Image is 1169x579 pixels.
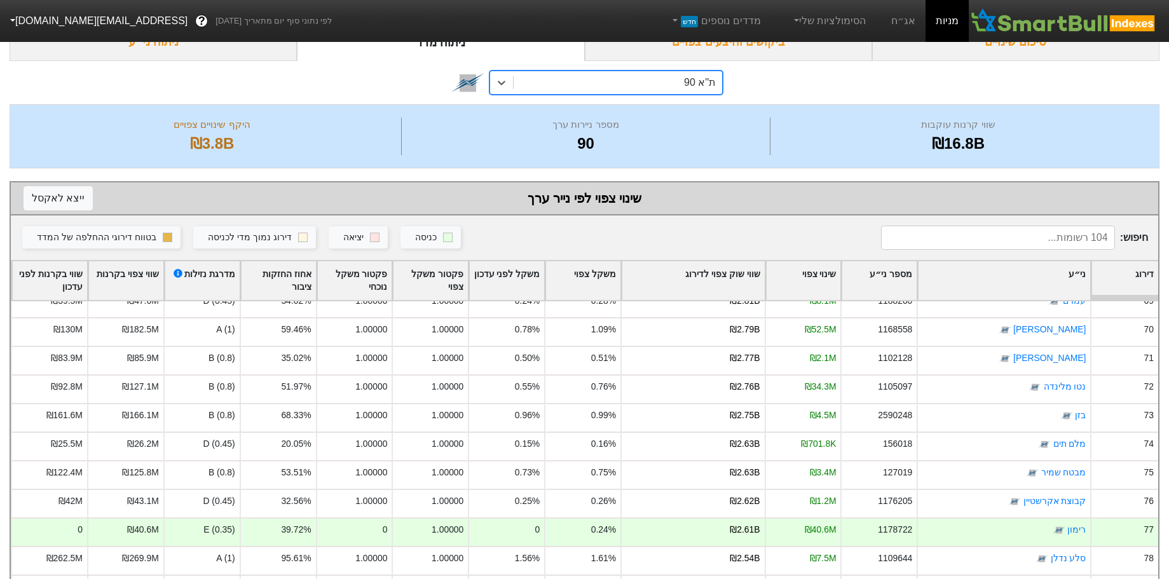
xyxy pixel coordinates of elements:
div: 1.00000 [432,323,463,336]
img: tase link [1048,296,1061,308]
div: 1.00000 [355,409,387,422]
img: SmartBull [969,8,1159,34]
div: 1.00000 [355,466,387,479]
button: בטווח דירוגי ההחלפה של המדד [22,226,181,249]
div: ₪92.8M [51,380,83,393]
div: Toggle SortBy [469,261,544,301]
div: 71 [1144,351,1154,365]
div: Toggle SortBy [918,261,1090,301]
div: 1.00000 [432,466,463,479]
div: Toggle SortBy [766,261,841,301]
img: tase link [1053,524,1065,537]
div: 51.97% [281,380,311,393]
div: B (0.8) [163,403,240,432]
div: ₪4.5M [810,409,837,422]
div: 1102128 [878,351,912,365]
div: Toggle SortBy [842,261,917,301]
div: Toggle SortBy [545,261,620,301]
div: 75 [1144,466,1154,479]
div: 0.16% [591,437,616,451]
span: חיפוש : [881,226,1148,250]
div: מדרגת נזילות [172,268,235,294]
div: 0.96% [515,409,540,422]
span: לפי נתוני סוף יום מתאריך [DATE] [215,15,332,27]
div: ₪2.61B [730,523,760,536]
div: שינוי צפוי לפי נייר ערך [24,189,1145,208]
div: 1.00000 [355,494,387,508]
div: Toggle SortBy [241,261,316,301]
div: B (0.8) [163,460,240,489]
div: ₪52.5M [805,323,837,336]
div: ₪2.62B [730,494,760,508]
div: ₪127.1M [122,380,158,393]
div: 1.00000 [432,380,463,393]
img: tase link [451,66,484,99]
div: 0.73% [515,466,540,479]
div: מספר ניירות ערך [405,118,767,132]
div: ₪2.75B [730,409,760,422]
div: כניסה [415,231,437,245]
div: 95.61% [281,552,311,565]
div: ₪34.3M [805,380,837,393]
div: ₪40.6M [805,523,837,536]
div: היקף שינויים צפויים [26,118,398,132]
div: ₪2.1M [810,351,837,365]
div: 59.46% [281,323,311,336]
div: 0.26% [591,494,616,508]
div: 1.00000 [432,552,463,565]
div: ₪2.81B [730,294,760,308]
button: ייצא לאקסל [24,186,93,210]
a: מבטח שמיר [1041,468,1086,478]
div: ₪2.77B [730,351,760,365]
a: הסימולציות שלי [786,8,872,34]
div: 127019 [883,466,912,479]
div: 1.00000 [432,494,463,508]
div: 1105097 [878,380,912,393]
div: 1176205 [878,494,912,508]
div: ₪47.6M [127,294,159,308]
div: 1.56% [515,552,540,565]
div: ₪26.2M [127,437,159,451]
img: tase link [999,353,1011,365]
div: 32.56% [281,494,311,508]
a: נטו מלינדה [1044,382,1086,392]
img: tase link [1008,496,1021,508]
div: 35.02% [281,351,311,365]
input: 104 רשומות... [881,226,1115,250]
div: 53.51% [281,466,311,479]
div: 0.51% [591,351,616,365]
div: 1.09% [591,323,616,336]
div: ₪2.76B [730,380,760,393]
div: ₪25.5M [51,437,83,451]
div: 0.76% [591,380,616,393]
div: ₪130M [53,323,83,336]
div: ₪3.4M [810,466,837,479]
div: 78 [1144,552,1154,565]
div: 1.00000 [432,351,463,365]
button: דירוג נמוך מדי לכניסה [193,226,316,249]
div: 1.00000 [355,294,387,308]
div: ₪262.5M [46,552,83,565]
div: ₪16.8B [774,132,1143,155]
div: 0 [535,523,540,536]
div: 1.00000 [432,437,463,451]
button: יציאה [329,226,388,249]
div: 1.00000 [355,323,387,336]
div: ביקושים והיצעים צפויים [585,24,872,61]
span: חדש [681,16,698,27]
a: מלם תים [1053,439,1086,449]
div: 1.61% [591,552,616,565]
div: ₪269.9M [122,552,158,565]
div: 70 [1144,323,1154,336]
a: רימון [1067,525,1086,535]
div: A (1) [163,546,240,575]
div: ₪2.63B [730,466,760,479]
div: ₪1.2M [810,494,837,508]
div: ₪7.5M [810,552,837,565]
div: Toggle SortBy [393,261,468,301]
div: ₪43.1M [127,494,159,508]
img: tase link [1026,467,1039,480]
div: 1109644 [878,552,912,565]
div: A (1) [163,317,240,346]
img: tase link [1029,381,1041,394]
